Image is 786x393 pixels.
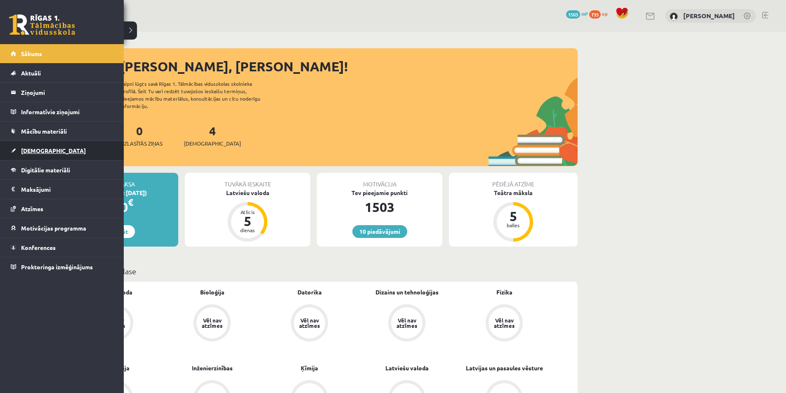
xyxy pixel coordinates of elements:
a: Rīgas 1. Tālmācības vidusskola [9,14,75,35]
a: Aktuāli [11,64,113,82]
a: [DEMOGRAPHIC_DATA] [11,141,113,160]
a: Datorika [297,288,322,297]
div: Tuvākā ieskaite [185,173,310,188]
a: Latviešu valoda Atlicis 5 dienas [185,188,310,243]
a: Latvijas un pasaules vēsture [466,364,543,372]
span: 735 [589,10,601,19]
a: Latviešu valoda [385,364,429,372]
div: Vēl nav atzīmes [201,318,224,328]
span: Aktuāli [21,69,41,77]
span: mP [581,10,588,17]
a: Motivācijas programma [11,219,113,238]
span: [DEMOGRAPHIC_DATA] [21,147,86,154]
a: Ķīmija [301,364,318,372]
span: Konferences [21,244,56,251]
span: xp [602,10,607,17]
a: Mācību materiāli [11,122,113,141]
a: 1503 mP [566,10,588,17]
a: Informatīvie ziņojumi [11,102,113,121]
div: 1503 [317,197,442,217]
span: Digitālie materiāli [21,166,70,174]
a: 0Neizlasītās ziņas [116,123,163,148]
div: Pēdējā atzīme [449,173,578,188]
span: 1503 [566,10,580,19]
a: Sākums [11,44,113,63]
a: 10 piedāvājumi [352,225,407,238]
span: € [128,196,133,208]
legend: Maksājumi [21,180,113,199]
a: Inženierzinības [192,364,233,372]
span: Proktoringa izmēģinājums [21,263,93,271]
div: Motivācija [317,173,442,188]
a: Proktoringa izmēģinājums [11,257,113,276]
span: [DEMOGRAPHIC_DATA] [184,139,241,148]
div: 5 [501,209,526,223]
a: Vēl nav atzīmes [358,304,456,343]
a: Konferences [11,238,113,257]
a: Maksājumi [11,180,113,199]
a: Vēl nav atzīmes [261,304,358,343]
span: Mācību materiāli [21,127,67,135]
span: Neizlasītās ziņas [116,139,163,148]
a: Vēl nav atzīmes [163,304,261,343]
div: 5 [235,214,260,228]
div: Atlicis [235,209,260,214]
a: Vēl nav atzīmes [456,304,553,343]
a: Fizika [496,288,512,297]
div: dienas [235,228,260,233]
a: Digitālie materiāli [11,160,113,179]
div: Vēl nav atzīmes [493,318,516,328]
img: Eduards Mārcis Ulmanis [670,12,678,21]
div: Vēl nav atzīmes [298,318,321,328]
div: Vēl nav atzīmes [395,318,418,328]
a: Ziņojumi [11,83,113,102]
div: [PERSON_NAME], [PERSON_NAME]! [120,56,578,76]
a: Teātra māksla 5 balles [449,188,578,243]
a: Dizains un tehnoloģijas [375,288,439,297]
span: Sākums [21,50,42,57]
div: balles [501,223,526,228]
a: 735 xp [589,10,611,17]
legend: Ziņojumi [21,83,113,102]
div: Laipni lūgts savā Rīgas 1. Tālmācības vidusskolas skolnieka profilā. Šeit Tu vari redzēt tuvojošo... [120,80,275,110]
legend: Informatīvie ziņojumi [21,102,113,121]
a: [PERSON_NAME] [683,12,735,20]
p: Mācību plāns 8.a JK klase [53,266,574,277]
span: Motivācijas programma [21,224,86,232]
a: 4[DEMOGRAPHIC_DATA] [184,123,241,148]
div: Teātra māksla [449,188,578,197]
a: Atzīmes [11,199,113,218]
div: Latviešu valoda [185,188,310,197]
div: Tev pieejamie punkti [317,188,442,197]
span: Atzīmes [21,205,43,212]
a: Bioloģija [200,288,224,297]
